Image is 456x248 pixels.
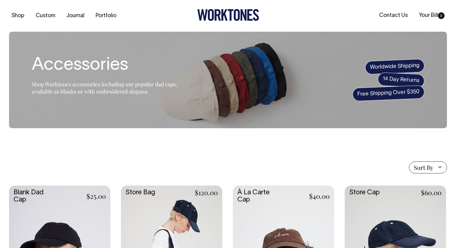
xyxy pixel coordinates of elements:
[64,11,87,21] a: Journal
[352,85,425,101] span: Free Shipping Over $350
[365,59,425,75] span: Worldwide Shipping
[33,11,58,21] a: Custom
[416,11,447,21] a: Your Bill0
[414,164,433,171] span: Sort By
[378,72,425,88] span: 14 Day Returns
[377,11,410,21] a: Contact Us
[9,11,27,21] a: Shop
[32,56,182,75] h1: Accessories
[93,11,119,21] a: Portfolio
[438,12,445,19] span: 0
[32,81,177,95] span: Shop Worktones accessories including our popular dad caps, available as blanks or with embroidere...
